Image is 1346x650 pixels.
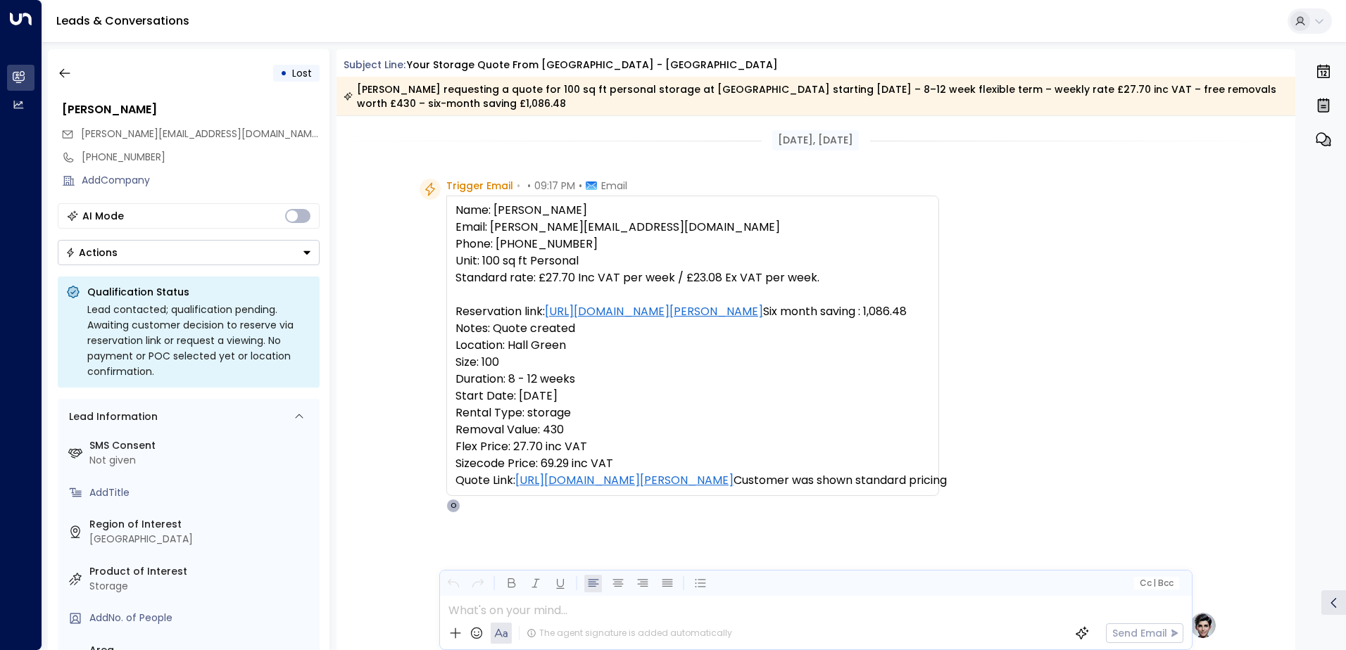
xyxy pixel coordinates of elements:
[1139,578,1173,588] span: Cc Bcc
[89,485,314,500] div: AddTitle
[545,303,763,320] a: [URL][DOMAIN_NAME][PERSON_NAME]
[446,499,460,513] div: O
[344,58,405,72] span: Subject Line:
[58,240,320,265] div: Button group with a nested menu
[89,453,314,468] div: Not given
[292,66,312,80] span: Lost
[89,438,314,453] label: SMS Consent
[772,130,859,151] div: [DATE], [DATE]
[89,517,314,532] label: Region of Interest
[1189,611,1217,639] img: profile-logo.png
[56,13,189,29] a: Leads & Conversations
[58,240,320,265] button: Actions
[81,127,320,141] span: steele@bluecaps.com
[534,179,575,193] span: 09:17 PM
[446,179,513,193] span: Trigger Email
[444,575,462,592] button: Undo
[1133,577,1178,590] button: Cc|Bcc
[469,575,486,592] button: Redo
[64,409,158,424] div: Lead Information
[515,472,734,489] a: [URL][DOMAIN_NAME][PERSON_NAME]
[87,285,311,299] p: Qualification Status
[62,101,320,118] div: [PERSON_NAME]
[579,179,582,193] span: •
[407,58,778,72] div: Your storage quote from [GEOGRAPHIC_DATA] - [GEOGRAPHIC_DATA]
[81,127,321,141] span: [PERSON_NAME][EMAIL_ADDRESS][DOMAIN_NAME]
[89,564,314,579] label: Product of Interest
[82,173,320,188] div: AddCompany
[82,209,124,223] div: AI Mode
[527,179,531,193] span: •
[82,150,320,165] div: [PHONE_NUMBER]
[527,627,732,639] div: The agent signature is added automatically
[601,179,627,193] span: Email
[1153,578,1156,588] span: |
[344,82,1288,110] div: [PERSON_NAME] requesting a quote for 100 sq ft personal storage at [GEOGRAPHIC_DATA] starting [DA...
[517,179,520,193] span: •
[280,60,287,86] div: •
[65,246,118,259] div: Actions
[89,532,314,547] div: [GEOGRAPHIC_DATA]
[89,611,314,625] div: AddNo. of People
[455,202,930,489] pre: Name: [PERSON_NAME] Email: [PERSON_NAME][EMAIL_ADDRESS][DOMAIN_NAME] Phone: [PHONE_NUMBER] Unit: ...
[87,302,311,379] div: Lead contacted; qualification pending. Awaiting customer decision to reserve via reservation link...
[89,579,314,594] div: Storage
